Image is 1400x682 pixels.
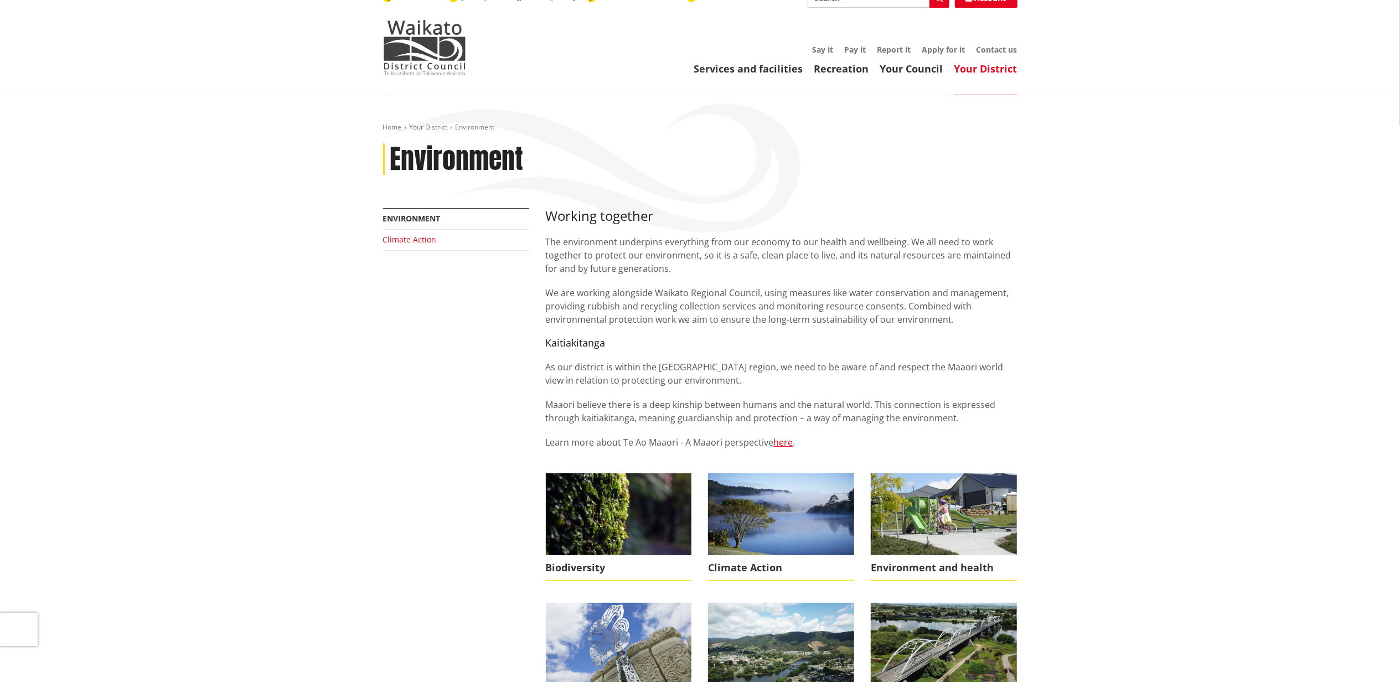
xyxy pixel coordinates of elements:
a: Climate Action [708,473,854,581]
a: Report it [877,44,911,55]
span: Climate Action [708,555,854,581]
a: New housing in Pokeno Environment and health [871,473,1017,581]
p: The environment underpins everything from our economy to our health and wellbeing. We all need to... [546,235,1017,275]
div: Learn more about Te Ao Maaori - A Maaori perspective [546,208,1017,462]
a: Recreation [814,62,869,75]
img: Waikato District Council - Te Kaunihera aa Takiwaa o Waikato [383,20,466,75]
img: The Point Waikato Waipa River [708,473,854,555]
img: Biodiversity [546,473,692,555]
span: Biodiversity [546,555,692,581]
span: Environment and health [871,555,1017,581]
h3: Working together [546,208,1017,224]
a: Services and facilities [694,62,803,75]
img: New housing in Pokeno [871,473,1017,555]
h1: Environment [390,143,524,175]
nav: breadcrumb [383,123,1017,132]
a: here [774,436,793,448]
p: We are working alongside Waikato Regional Council, using measures like water conservation and man... [546,286,1017,326]
a: Apply for it [922,44,965,55]
a: Your Council [880,62,943,75]
p: Maaori believe there is a deep kinship between humans and the natural world. This connection is e... [546,398,1017,425]
span: . [793,436,795,448]
a: Home [383,122,402,132]
a: Contact us [977,44,1017,55]
a: Your District [410,122,448,132]
a: Your District [954,62,1017,75]
a: Environment [383,213,441,224]
a: Pay it [845,44,866,55]
p: As our district is within the [GEOGRAPHIC_DATA] region, we need to be aware of and respect the Ma... [546,360,1017,387]
span: Kaitiakitanga [546,336,606,349]
iframe: Messenger Launcher [1349,635,1389,675]
span: Environment [456,122,495,132]
a: Climate Action [383,234,437,245]
a: Say it [813,44,834,55]
a: Biodiversity [546,473,692,581]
